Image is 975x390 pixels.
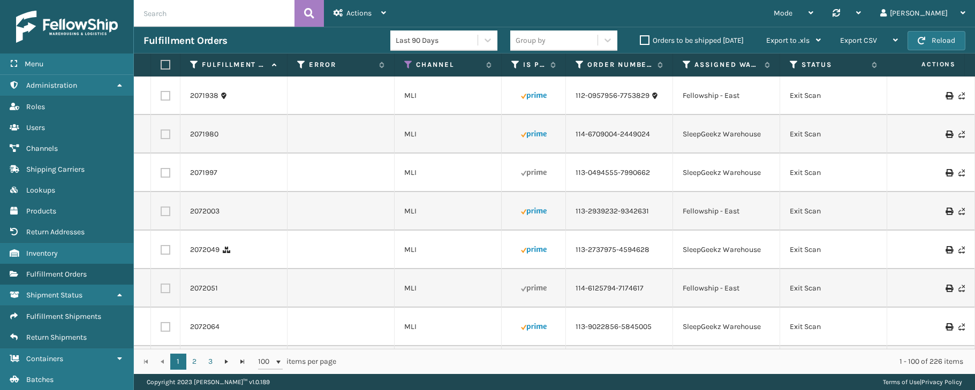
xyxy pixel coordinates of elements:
[395,154,502,192] td: MLI
[222,357,231,366] span: Go to the next page
[516,35,546,46] div: Group by
[26,186,55,195] span: Lookups
[25,59,43,68] span: Menu
[26,165,85,174] span: Shipping Carriers
[780,77,887,115] td: Exit Scan
[346,9,372,18] span: Actions
[958,323,965,331] i: Never Shipped
[958,208,965,215] i: Never Shipped
[673,115,780,154] td: SleepGeekz Warehouse
[26,354,63,363] span: Containers
[238,357,247,366] span: Go to the last page
[147,374,270,390] p: Copyright 2023 [PERSON_NAME]™ v 1.0.189
[766,36,810,45] span: Export to .xls
[190,206,220,217] a: 2072003
[780,231,887,269] td: Exit Scan
[190,283,218,294] a: 2072051
[921,378,962,386] a: Privacy Policy
[396,35,479,46] div: Last 90 Days
[26,375,54,384] span: Batches
[26,290,82,300] span: Shipment Status
[576,167,650,178] a: 113-0494555-7990662
[523,60,545,70] label: Is Prime
[186,354,202,370] a: 2
[26,227,85,236] span: Return Addresses
[26,249,58,258] span: Inventory
[26,270,87,279] span: Fulfillment Orders
[351,356,963,367] div: 1 - 100 of 226 items
[395,269,502,308] td: MLI
[258,354,336,370] span: items per page
[673,231,780,269] td: SleepGeekz Warehouse
[587,60,652,70] label: Order Number
[673,346,780,385] td: Fellowship - East
[26,333,87,342] span: Return Shipments
[190,167,217,178] a: 2071997
[673,154,780,192] td: SleepGeekz Warehouse
[888,56,962,73] span: Actions
[958,169,965,177] i: Never Shipped
[780,269,887,308] td: Exit Scan
[946,246,952,254] i: Print Label
[576,129,650,140] a: 114-6709004-2449024
[946,169,952,177] i: Print Label
[190,244,220,255] a: 2072049
[780,308,887,346] td: Exit Scan
[16,11,118,43] img: logo
[673,308,780,346] td: SleepGeekz Warehouse
[694,60,759,70] label: Assigned Warehouse
[309,60,374,70] label: Error
[673,192,780,231] td: Fellowship - East
[780,115,887,154] td: Exit Scan
[946,208,952,215] i: Print Label
[26,123,45,132] span: Users
[395,115,502,154] td: MLI
[946,131,952,138] i: Print Label
[576,283,644,294] a: 114-6125794-7174617
[395,346,502,385] td: MLI
[780,154,887,192] td: Exit Scan
[218,354,235,370] a: Go to the next page
[774,9,792,18] span: Mode
[395,192,502,231] td: MLI
[946,285,952,292] i: Print Label
[235,354,251,370] a: Go to the last page
[258,356,274,367] span: 100
[26,312,101,321] span: Fulfillment Shipments
[802,60,866,70] label: Status
[395,231,502,269] td: MLI
[576,90,649,101] a: 112-0957956-7753829
[576,322,652,332] a: 113-9022856-5845005
[576,244,649,255] a: 113-2737975-4594628
[170,354,186,370] a: 1
[202,60,267,70] label: Fulfillment Order Id
[908,31,965,50] button: Reload
[395,77,502,115] td: MLI
[190,90,218,101] a: 2071938
[883,374,962,390] div: |
[958,246,965,254] i: Never Shipped
[640,36,744,45] label: Orders to be shipped [DATE]
[673,77,780,115] td: Fellowship - East
[416,60,481,70] label: Channel
[958,285,965,292] i: Never Shipped
[673,269,780,308] td: Fellowship - East
[958,131,965,138] i: Never Shipped
[26,102,45,111] span: Roles
[202,354,218,370] a: 3
[190,129,218,140] a: 2071980
[780,192,887,231] td: Exit Scan
[26,207,56,216] span: Products
[780,346,887,385] td: Exit Scan
[26,144,58,153] span: Channels
[840,36,877,45] span: Export CSV
[958,92,965,100] i: Never Shipped
[576,206,649,217] a: 113-2939232-9342631
[883,378,920,386] a: Terms of Use
[190,322,220,332] a: 2072064
[26,81,77,90] span: Administration
[946,92,952,100] i: Print Label
[143,34,227,47] h3: Fulfillment Orders
[395,308,502,346] td: MLI
[946,323,952,331] i: Print Label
